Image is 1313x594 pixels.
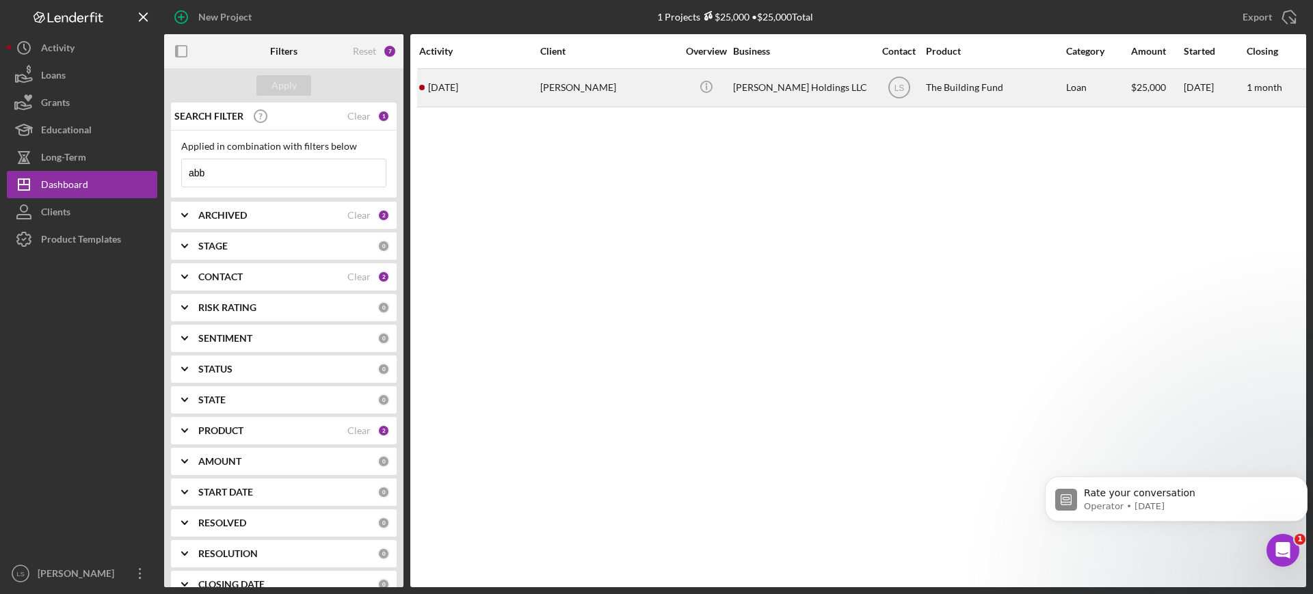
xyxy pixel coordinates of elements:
div: 0 [377,363,390,375]
div: 0 [377,517,390,529]
div: Educational [41,116,92,147]
div: [DATE] [1184,70,1245,106]
div: 0 [377,548,390,560]
button: Dashboard [7,171,157,198]
b: SEARCH FILTER [174,111,243,122]
div: Activity [41,34,75,65]
div: Clear [347,210,371,221]
b: ARCHIVED [198,210,247,221]
button: Long-Term [7,144,157,171]
div: Started [1184,46,1245,57]
div: [PERSON_NAME] Holdings LLC [733,70,870,106]
button: Apply [256,75,311,96]
div: Long-Term [41,144,86,174]
div: 0 [377,455,390,468]
div: 0 [377,578,390,591]
div: Applied in combination with filters below [181,141,386,152]
button: Loans [7,62,157,89]
button: Clients [7,198,157,226]
b: STATUS [198,364,233,375]
b: Filters [270,46,297,57]
div: Export [1243,3,1272,31]
b: SENTIMENT [198,333,252,344]
div: [PERSON_NAME] [540,70,677,106]
div: Loans [41,62,66,92]
div: Apply [271,75,297,96]
button: Educational [7,116,157,144]
button: Activity [7,34,157,62]
b: AMOUNT [198,456,241,467]
div: 1 [377,110,390,122]
div: 0 [377,332,390,345]
div: 2 [377,424,390,437]
text: LS [894,83,904,93]
div: Product [926,46,1063,57]
b: PRODUCT [198,425,243,436]
iframe: Intercom notifications message [1039,448,1313,557]
b: CLOSING DATE [198,579,265,590]
div: Amount [1131,46,1182,57]
b: RESOLVED [198,517,246,528]
span: 1 [1295,534,1305,545]
div: Activity [419,46,539,57]
div: $25,000 [700,11,750,23]
div: Category [1066,46,1130,57]
div: Clear [347,271,371,282]
div: Overview [680,46,732,57]
div: Clear [347,111,371,122]
button: New Project [164,3,265,31]
div: 2 [377,209,390,221]
div: Clients [41,198,70,229]
iframe: Intercom live chat [1266,534,1299,567]
b: STAGE [198,241,228,252]
div: Contact [873,46,925,57]
div: Reset [353,46,376,57]
div: Grants [41,89,70,120]
text: LS [16,570,25,578]
div: 7 [383,44,397,58]
b: RISK RATING [198,302,256,313]
div: 0 [377,394,390,406]
div: [PERSON_NAME] [34,560,123,591]
div: 0 [377,301,390,314]
div: 0 [377,486,390,498]
div: Product Templates [41,226,121,256]
b: STATE [198,394,226,405]
button: Grants [7,89,157,116]
button: LS[PERSON_NAME] [7,560,157,587]
button: Export [1229,3,1306,31]
div: 0 [377,240,390,252]
div: Clear [347,425,371,436]
b: RESOLUTION [198,548,258,559]
div: The Building Fund [926,70,1063,106]
button: Product Templates [7,226,157,253]
div: Dashboard [41,171,88,202]
div: New Project [198,3,252,31]
div: Business [733,46,870,57]
div: Client [540,46,677,57]
time: 2025-08-27 22:37 [428,82,458,93]
b: START DATE [198,487,253,498]
b: CONTACT [198,271,243,282]
span: $25,000 [1131,81,1166,93]
div: 1 Projects • $25,000 Total [657,11,813,23]
div: Loan [1066,70,1130,106]
time: 1 month [1247,81,1282,93]
div: 2 [377,271,390,283]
